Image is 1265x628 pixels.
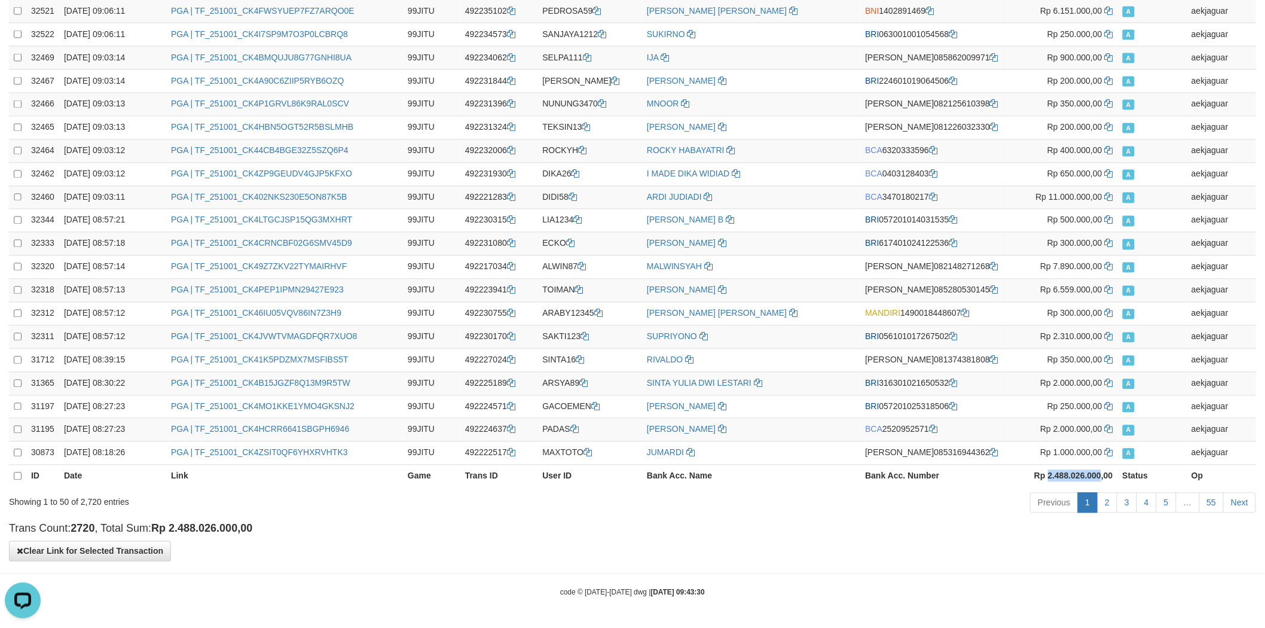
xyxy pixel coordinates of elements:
[1047,215,1102,225] span: Rp 500.000,00
[26,349,59,372] td: 31712
[171,239,352,248] a: PGA | TF_251001_CK4CRNCBF02G6SMV45D9
[860,279,1008,303] td: 085280530145
[1123,309,1135,319] span: Approved - Marked by aekjaguar
[166,465,403,488] th: Link
[460,442,538,465] td: 492222517
[171,448,348,458] a: PGA | TF_251001_CK4ZSIT0QF6YHXRVHTK3
[538,303,643,326] td: ARABY12345
[26,419,59,442] td: 31195
[1123,100,1135,110] span: Approved - Marked by aekjaguar
[171,262,347,272] a: PGA | TF_251001_CK49Z7ZKV22TYMAIRHVF
[71,523,94,535] strong: 2720
[171,193,347,202] a: PGA | TF_251001_CK402NKS230E5ON87K5B
[865,169,882,179] span: BCA
[860,325,1008,349] td: 056101017267502
[647,215,723,225] a: [PERSON_NAME] B
[865,29,879,39] span: BRI
[647,76,716,86] a: [PERSON_NAME]
[1123,333,1135,343] span: Approved - Marked by aekjaguar
[403,70,460,93] td: 99JITU
[865,332,879,342] span: BRI
[1176,493,1200,513] a: …
[1187,233,1256,256] td: aekjaguar
[1123,216,1135,226] span: Approved - Marked by aekjaguar
[403,395,460,419] td: 99JITU
[538,233,643,256] td: ECKO
[647,239,716,248] a: [PERSON_NAME]
[1187,116,1256,139] td: aekjaguar
[860,209,1008,233] td: 057201014031535
[865,285,934,295] span: [PERSON_NAME]
[403,116,460,139] td: 99JITU
[538,163,643,186] td: DIKA26
[460,209,538,233] td: 492230315
[860,233,1008,256] td: 617401024122536
[403,186,460,209] td: 99JITU
[26,279,59,303] td: 32318
[647,29,685,39] a: SUKIRNO
[403,325,460,349] td: 99JITU
[403,442,460,465] td: 99JITU
[1030,493,1078,513] a: Previous
[1047,123,1102,132] span: Rp 200.000,00
[1123,239,1135,249] span: Approved - Marked by aekjaguar
[1123,286,1135,296] span: Approved - Marked by aekjaguar
[171,425,349,434] a: PGA | TF_251001_CK4HCRR6641SBGPH6946
[1187,279,1256,303] td: aekjaguar
[403,163,460,186] td: 99JITU
[26,303,59,326] td: 32312
[538,419,643,442] td: PADAS
[403,23,460,47] td: 99JITU
[647,448,684,458] a: JUMARDI
[403,372,460,395] td: 99JITU
[171,29,348,39] a: PGA | TF_251001_CK4I7SP9M7O3P0LCBRQ8
[1156,493,1177,513] a: 5
[9,492,518,508] div: Showing 1 to 50 of 2,720 entries
[171,215,352,225] a: PGA | TF_251001_CK4LTGCJSP15QG3MXHRT
[403,209,460,233] td: 99JITU
[460,70,538,93] td: 492231844
[26,47,59,70] td: 32469
[865,6,879,16] span: BNI
[647,425,716,434] a: [PERSON_NAME]
[171,6,355,16] a: PGA | TF_251001_CK4FWSYUEP7FZ7ARQO0E
[460,303,538,326] td: 492230755
[1047,29,1102,39] span: Rp 250.000,00
[1123,170,1135,180] span: Approved - Marked by aekjaguar
[538,325,643,349] td: SAKTI123
[403,279,460,303] td: 99JITU
[1223,493,1256,513] a: Next
[26,139,59,163] td: 32464
[865,379,879,388] span: BRI
[1123,30,1135,40] span: Approved - Marked by aekjaguar
[171,402,355,411] a: PGA | TF_251001_CK4MO1KKE1YMO4GKSNJ2
[460,256,538,279] td: 492217034
[647,332,697,342] a: SUPRIYONO
[171,355,349,365] a: PGA | TF_251001_CK41K5PDZMX7MSFIBS5T
[1034,471,1113,481] strong: Rp 2.488.026.000,00
[860,256,1008,279] td: 082148271268
[1047,76,1102,86] span: Rp 200.000,00
[1187,70,1256,93] td: aekjaguar
[1123,403,1135,413] span: Approved - Marked by aekjaguar
[460,372,538,395] td: 492225189
[1187,163,1256,186] td: aekjaguar
[460,419,538,442] td: 492224637
[26,395,59,419] td: 31197
[1040,332,1102,342] span: Rp 2.310.000,00
[860,116,1008,139] td: 081226032330
[1123,53,1135,63] span: Approved - Marked by aekjaguar
[460,116,538,139] td: 492231324
[1187,325,1256,349] td: aekjaguar
[1123,7,1135,17] span: Approved - Marked by aekjaguar
[1187,23,1256,47] td: aekjaguar
[1040,285,1102,295] span: Rp 6.559.000,00
[59,23,166,47] td: [DATE] 09:06:11
[647,123,716,132] a: [PERSON_NAME]
[403,47,460,70] td: 99JITU
[171,146,349,156] a: PGA | TF_251001_CK44CB4BGE32Z5SZQ6P4
[1047,239,1102,248] span: Rp 300.000,00
[151,523,252,535] strong: Rp 2.488.026.000,00
[26,163,59,186] td: 32462
[860,419,1008,442] td: 2520952571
